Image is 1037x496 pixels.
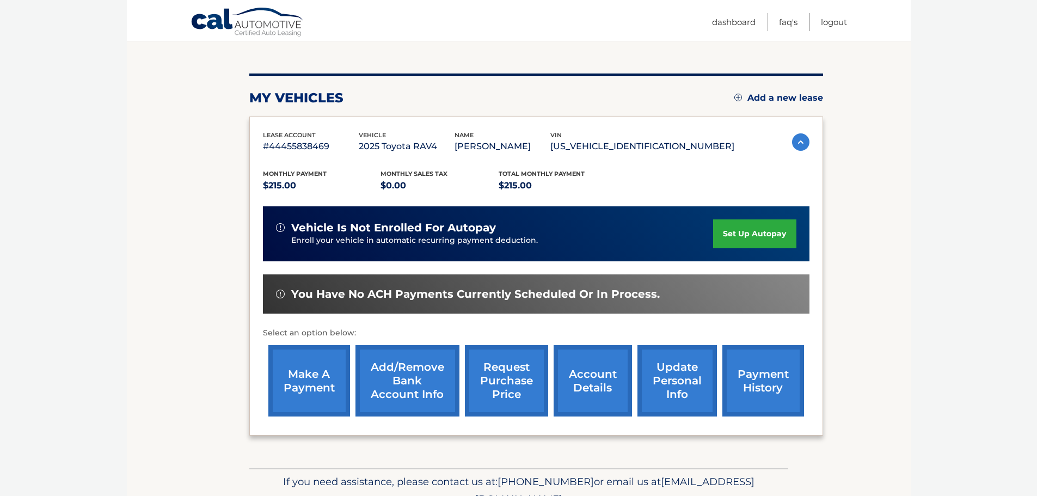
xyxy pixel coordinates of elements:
[263,327,809,340] p: Select an option below:
[263,131,316,139] span: lease account
[792,133,809,151] img: accordion-active.svg
[276,290,285,298] img: alert-white.svg
[734,93,823,103] a: Add a new lease
[712,13,756,31] a: Dashboard
[355,345,459,417] a: Add/Remove bank account info
[381,170,447,177] span: Monthly sales Tax
[734,94,742,101] img: add.svg
[550,139,734,154] p: [US_VEHICLE_IDENTIFICATION_NUMBER]
[713,219,796,248] a: set up autopay
[359,131,386,139] span: vehicle
[455,139,550,154] p: [PERSON_NAME]
[276,223,285,232] img: alert-white.svg
[263,178,381,193] p: $215.00
[550,131,562,139] span: vin
[722,345,804,417] a: payment history
[291,287,660,301] span: You have no ACH payments currently scheduled or in process.
[499,170,585,177] span: Total Monthly Payment
[359,139,455,154] p: 2025 Toyota RAV4
[381,178,499,193] p: $0.00
[554,345,632,417] a: account details
[291,221,496,235] span: vehicle is not enrolled for autopay
[263,170,327,177] span: Monthly Payment
[291,235,714,247] p: Enroll your vehicle in automatic recurring payment deduction.
[191,7,305,39] a: Cal Automotive
[821,13,847,31] a: Logout
[268,345,350,417] a: make a payment
[637,345,717,417] a: update personal info
[779,13,797,31] a: FAQ's
[499,178,617,193] p: $215.00
[498,475,594,488] span: [PHONE_NUMBER]
[249,90,343,106] h2: my vehicles
[455,131,474,139] span: name
[465,345,548,417] a: request purchase price
[263,139,359,154] p: #44455838469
